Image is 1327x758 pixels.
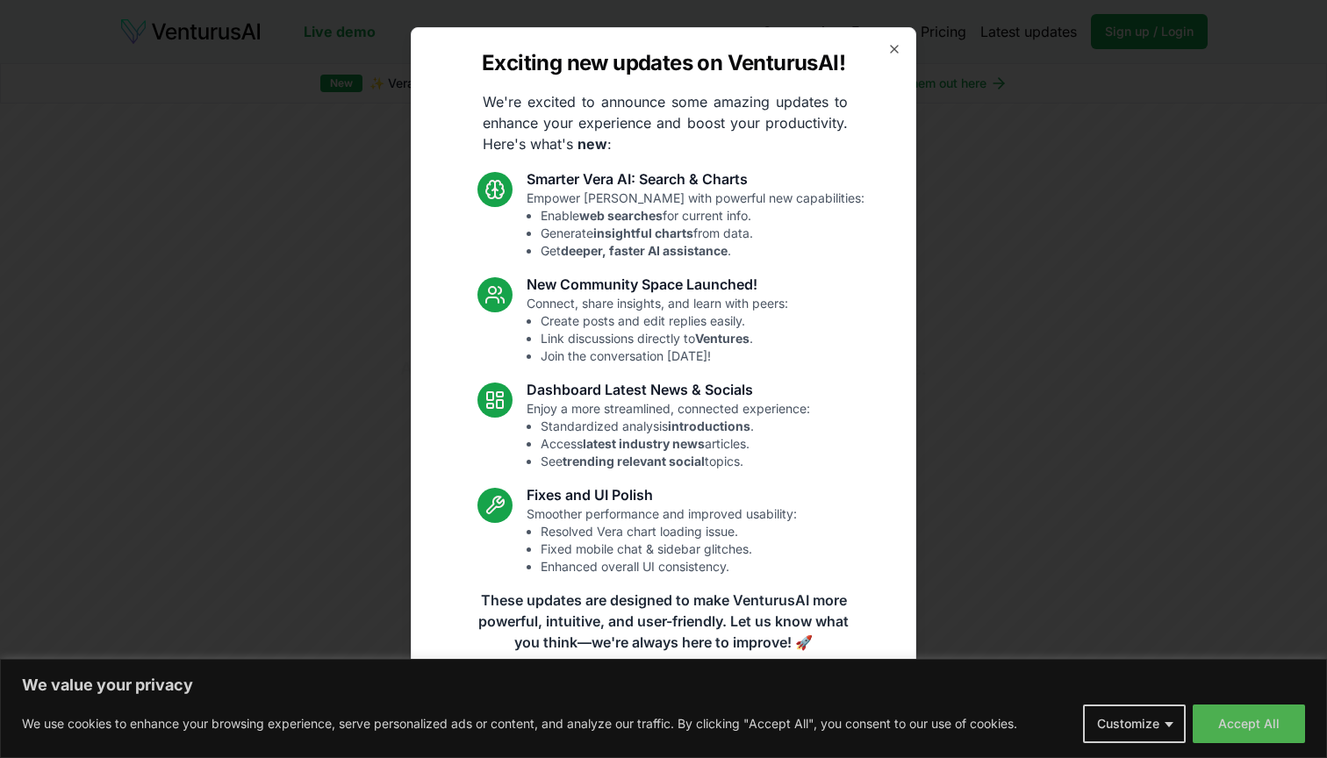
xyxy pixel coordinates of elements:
[541,558,797,576] li: Enhanced overall UI consistency.
[541,225,864,242] li: Generate from data.
[541,435,810,453] li: Access articles.
[541,207,864,225] li: Enable for current info.
[527,400,810,470] p: Enjoy a more streamlined, connected experience:
[563,454,705,468] strong: trending relevant social
[583,436,705,451] strong: latest industry news
[467,590,860,653] p: These updates are designed to make VenturusAI more powerful, intuitive, and user-friendly. Let us...
[527,505,797,576] p: Smoother performance and improved usability:
[541,540,797,558] li: Fixed mobile chat & sidebar glitches.
[482,49,845,77] h2: Exciting new updates on VenturusAI!
[577,135,607,153] strong: new
[695,331,750,346] strong: Ventures
[541,242,864,260] li: Get .
[527,274,788,295] h3: New Community Space Launched!
[527,168,864,189] h3: Smarter Vera AI: Search & Charts
[527,295,788,365] p: Connect, share insights, and learn with peers:
[527,189,864,260] p: Empower [PERSON_NAME] with powerful new capabilities:
[561,243,728,258] strong: deeper, faster AI assistance
[541,330,788,347] li: Link discussions directly to .
[541,418,810,435] li: Standardized analysis .
[541,523,797,540] li: Resolved Vera chart loading issue.
[469,91,862,154] p: We're excited to announce some amazing updates to enhance your experience and boost your producti...
[527,484,797,505] h3: Fixes and UI Polish
[532,674,795,709] a: Read the full announcement on our blog!
[527,379,810,400] h3: Dashboard Latest News & Socials
[668,418,750,433] strong: introductions
[541,347,788,365] li: Join the conversation [DATE]!
[579,208,663,223] strong: web searches
[593,225,693,240] strong: insightful charts
[541,453,810,470] li: See topics.
[541,312,788,330] li: Create posts and edit replies easily.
